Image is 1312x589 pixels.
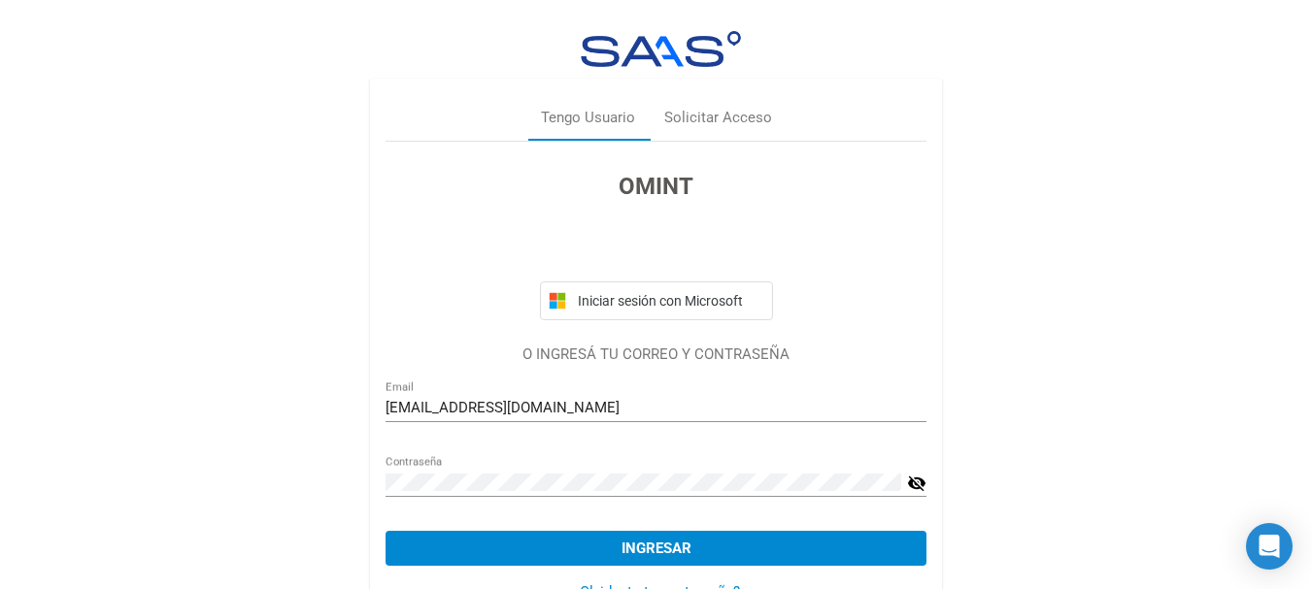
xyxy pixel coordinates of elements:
[1246,523,1293,570] div: Open Intercom Messenger
[530,225,783,268] iframe: Botón Iniciar sesión con Google
[541,107,635,129] div: Tengo Usuario
[907,472,926,495] mat-icon: visibility_off
[622,540,691,557] span: Ingresar
[574,293,764,309] span: Iniciar sesión con Microsoft
[386,531,926,566] button: Ingresar
[386,169,926,204] h3: OMINT
[664,107,772,129] div: Solicitar Acceso
[540,281,773,320] button: Iniciar sesión con Microsoft
[386,344,926,366] p: O INGRESÁ TU CORREO Y CONTRASEÑA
